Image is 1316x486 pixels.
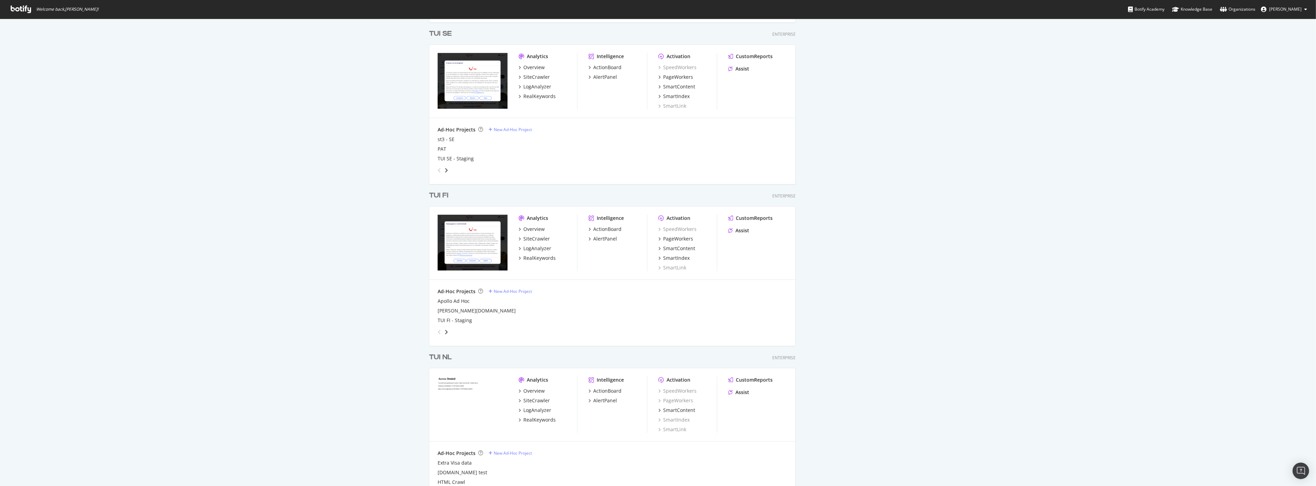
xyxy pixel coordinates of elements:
[494,127,532,133] div: New Ad-Hoc Project
[772,31,796,37] div: Enterprise
[519,255,556,262] a: RealKeywords
[438,53,508,109] img: tui.se
[658,426,686,433] a: SmartLink
[736,215,773,222] div: CustomReports
[523,416,556,423] div: RealKeywords
[438,146,446,152] div: PAT
[658,264,686,271] a: SmartLink
[772,355,796,361] div: Enterprise
[728,53,773,60] a: CustomReports
[658,74,693,81] a: PageWorkers
[593,74,617,81] div: AlertPanel
[593,397,617,404] div: AlertPanel
[663,245,695,252] div: SmartContent
[519,416,556,423] a: RealKeywords
[523,245,551,252] div: LogAnalyzer
[438,469,487,476] a: [DOMAIN_NAME] test
[429,191,448,201] div: TUI FI
[527,215,548,222] div: Analytics
[429,352,455,362] a: TUI NL
[429,191,451,201] a: TUI FI
[438,377,508,432] img: tui.nl
[523,255,556,262] div: RealKeywords
[597,215,624,222] div: Intelligence
[527,377,548,383] div: Analytics
[429,352,452,362] div: TUI NL
[588,397,617,404] a: AlertPanel
[429,29,455,39] a: TUI SE
[523,235,550,242] div: SiteCrawler
[658,226,697,233] a: SpeedWorkers
[438,479,465,486] a: HTML Crawl
[438,450,476,457] div: Ad-Hoc Projects
[519,245,551,252] a: LogAnalyzer
[588,388,622,394] a: ActionBoard
[658,245,695,252] a: SmartContent
[36,7,98,12] span: Welcome back, [PERSON_NAME] !
[658,64,697,71] a: SpeedWorkers
[658,388,697,394] a: SpeedWorkers
[597,377,624,383] div: Intelligence
[728,227,749,234] a: Assist
[519,64,545,71] a: Overview
[519,388,545,394] a: Overview
[1172,6,1212,13] div: Knowledge Base
[658,103,686,109] a: SmartLink
[1220,6,1255,13] div: Organizations
[597,53,624,60] div: Intelligence
[489,288,532,294] a: New Ad-Hoc Project
[523,407,551,414] div: LogAnalyzer
[658,397,693,404] div: PageWorkers
[527,53,548,60] div: Analytics
[658,83,695,90] a: SmartContent
[663,407,695,414] div: SmartContent
[736,53,773,60] div: CustomReports
[658,416,690,423] a: SmartIndex
[728,389,749,396] a: Assist
[519,83,551,90] a: LogAnalyzer
[588,226,622,233] a: ActionBoard
[1255,4,1313,15] button: [PERSON_NAME]
[663,93,690,100] div: SmartIndex
[438,298,470,305] a: Apollo Ad Hoc
[772,193,796,199] div: Enterprise
[658,407,695,414] a: SmartContent
[438,317,472,324] a: TUI FI - Staging
[429,29,452,39] div: TUI SE
[438,136,455,143] a: st3 - SE
[519,235,550,242] a: SiteCrawler
[663,235,693,242] div: PageWorkers
[444,329,449,336] div: angle-right
[1293,463,1309,479] div: Open Intercom Messenger
[523,388,545,394] div: Overview
[1128,6,1164,13] div: Botify Academy
[735,389,749,396] div: Assist
[523,83,551,90] div: LogAnalyzer
[588,74,617,81] a: AlertPanel
[438,215,508,271] img: tui.fi
[435,327,444,338] div: angle-left
[519,74,550,81] a: SiteCrawler
[658,93,690,100] a: SmartIndex
[728,215,773,222] a: CustomReports
[523,64,545,71] div: Overview
[523,93,556,100] div: RealKeywords
[438,307,516,314] a: [PERSON_NAME][DOMAIN_NAME]
[667,215,690,222] div: Activation
[438,288,476,295] div: Ad-Hoc Projects
[438,155,474,162] a: TUI SE - Staging
[667,377,690,383] div: Activation
[667,53,690,60] div: Activation
[663,255,690,262] div: SmartIndex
